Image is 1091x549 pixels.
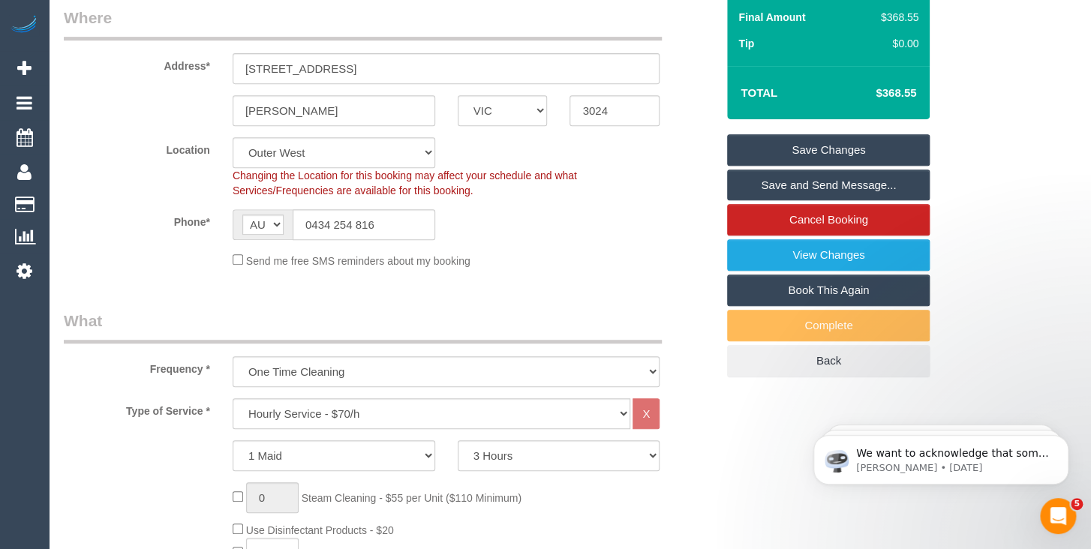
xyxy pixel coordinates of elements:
[727,169,930,201] a: Save and Send Message...
[53,137,221,157] label: Location
[741,86,777,99] strong: Total
[791,403,1091,508] iframe: Intercom notifications message
[302,492,521,504] span: Steam Cleaning - $55 per Unit ($110 Minimum)
[727,134,930,166] a: Save Changes
[65,43,258,249] span: We want to acknowledge that some users may be experiencing lag or slower performance in our softw...
[831,87,916,100] h4: $368.55
[53,356,221,376] label: Frequency *
[293,209,435,240] input: Phone*
[9,15,39,36] img: Automaid Logo
[875,10,918,25] div: $368.55
[53,209,221,229] label: Phone*
[570,95,660,126] input: Post Code*
[738,36,754,51] label: Tip
[64,310,662,343] legend: What
[53,398,221,418] label: Type of Service *
[246,524,394,536] span: Use Disinfectant Products - $20
[727,345,930,376] a: Back
[246,255,470,267] span: Send me free SMS reminders about my booking
[233,169,577,196] span: Changing the Location for this booking may affect your schedule and what Services/Frequencies are...
[738,10,805,25] label: Final Amount
[53,53,221,73] label: Address*
[727,274,930,306] a: Book This Again
[1040,498,1076,534] iframe: Intercom live chat
[727,239,930,271] a: View Changes
[727,204,930,235] a: Cancel Booking
[64,7,662,40] legend: Where
[65,58,259,71] p: Message from Ellie, sent 1w ago
[233,95,435,126] input: Suburb*
[1071,498,1083,510] span: 5
[875,36,918,51] div: $0.00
